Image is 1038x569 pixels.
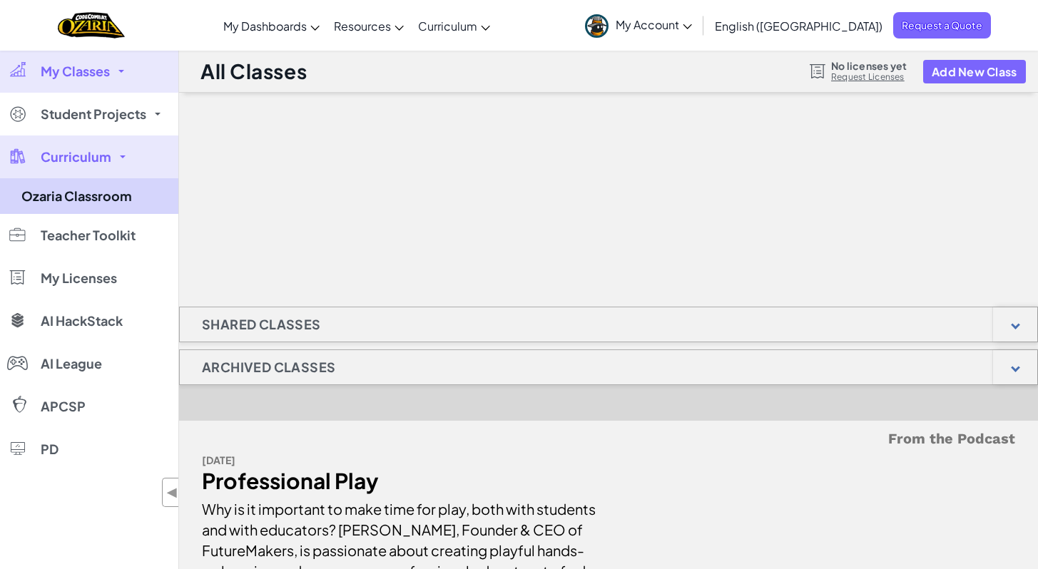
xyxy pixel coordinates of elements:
[578,3,699,48] a: My Account
[180,307,343,342] h1: Shared Classes
[200,58,307,85] h1: All Classes
[41,150,111,163] span: Curriculum
[831,60,907,71] span: No licenses yet
[216,6,327,45] a: My Dashboards
[41,272,117,284] span: My Licenses
[708,6,890,45] a: English ([GEOGRAPHIC_DATA])
[616,17,692,32] span: My Account
[58,11,124,40] a: Ozaria by CodeCombat logo
[893,12,991,39] a: Request a Quote
[411,6,497,45] a: Curriculum
[41,229,136,242] span: Teacher Toolkit
[334,19,391,34] span: Resources
[41,65,110,78] span: My Classes
[202,450,598,471] div: [DATE]
[58,11,124,40] img: Home
[202,428,1015,450] h5: From the Podcast
[223,19,307,34] span: My Dashboards
[166,482,178,503] span: ◀
[585,14,609,38] img: avatar
[831,71,907,83] a: Request Licenses
[41,357,102,370] span: AI League
[418,19,477,34] span: Curriculum
[715,19,882,34] span: English ([GEOGRAPHIC_DATA])
[202,471,598,491] div: Professional Play
[923,60,1026,83] button: Add New Class
[180,349,357,385] h1: Archived Classes
[41,314,123,327] span: AI HackStack
[41,108,146,121] span: Student Projects
[327,6,411,45] a: Resources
